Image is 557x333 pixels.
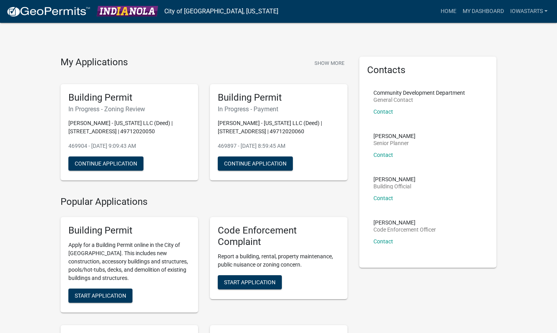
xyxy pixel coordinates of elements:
a: My Dashboard [460,4,507,19]
a: City of [GEOGRAPHIC_DATA], [US_STATE] [164,5,278,18]
a: Contact [373,109,393,115]
a: Home [438,4,460,19]
p: Community Development Department [373,90,465,96]
h6: In Progress - Zoning Review [68,105,190,113]
p: Senior Planner [373,140,415,146]
a: Contact [373,152,393,158]
button: Continue Application [218,156,293,171]
button: Start Application [68,289,132,303]
h5: Building Permit [218,92,340,103]
h5: Building Permit [68,225,190,236]
h5: Code Enforcement Complaint [218,225,340,248]
p: [PERSON_NAME] [373,133,415,139]
p: Building Official [373,184,415,189]
button: Show More [311,57,347,70]
p: [PERSON_NAME] [373,177,415,182]
a: Contact [373,195,393,201]
p: General Contact [373,97,465,103]
h6: In Progress - Payment [218,105,340,113]
p: [PERSON_NAME] - [US_STATE] LLC (Deed) | [STREET_ADDRESS] | 49712020050 [68,119,190,136]
p: [PERSON_NAME] [373,220,436,225]
p: Report a building, rental, property maintenance, public nuisance or zoning concern. [218,252,340,269]
button: Start Application [218,275,282,289]
button: Continue Application [68,156,143,171]
p: Code Enforcement Officer [373,227,436,232]
h4: My Applications [61,57,128,68]
span: Start Application [224,279,276,285]
p: 469897 - [DATE] 8:59:45 AM [218,142,340,150]
span: Start Application [75,293,126,299]
h5: Contacts [367,64,489,76]
p: [PERSON_NAME] - [US_STATE] LLC (Deed) | [STREET_ADDRESS] | 49712020060 [218,119,340,136]
p: 469904 - [DATE] 9:09:43 AM [68,142,190,150]
h5: Building Permit [68,92,190,103]
a: Contact [373,238,393,245]
img: City of Indianola, Iowa [97,6,158,17]
a: IowaStarts [507,4,551,19]
p: Apply for a Building Permit online in the City of [GEOGRAPHIC_DATA]. This includes new constructi... [68,241,190,282]
h4: Popular Applications [61,196,347,208]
